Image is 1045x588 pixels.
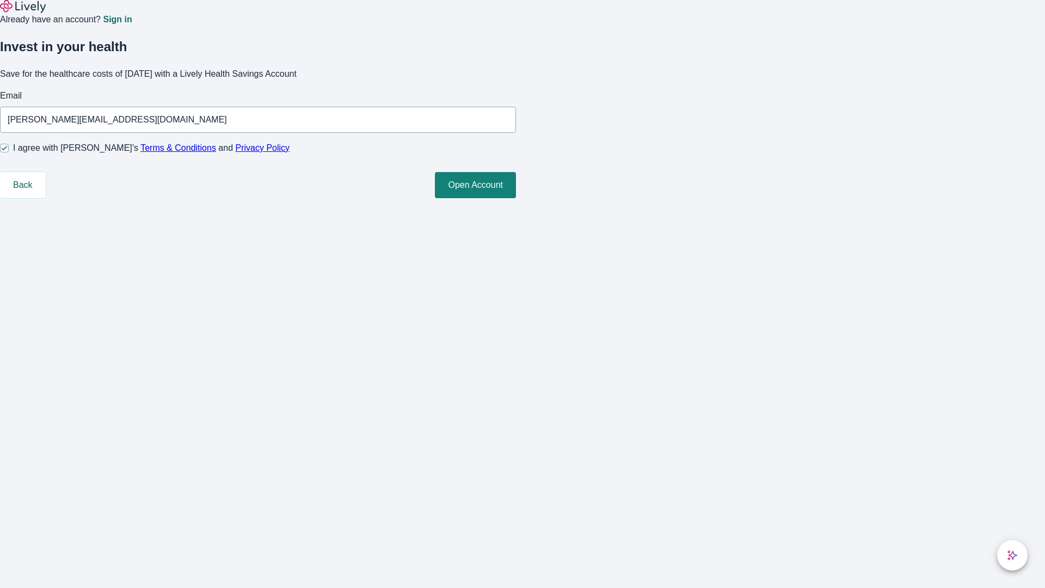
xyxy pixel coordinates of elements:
svg: Lively AI Assistant [1007,550,1018,561]
a: Privacy Policy [236,143,290,152]
span: I agree with [PERSON_NAME]’s and [13,142,290,155]
a: Sign in [103,15,132,24]
button: Open Account [435,172,516,198]
button: chat [997,540,1028,571]
a: Terms & Conditions [140,143,216,152]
